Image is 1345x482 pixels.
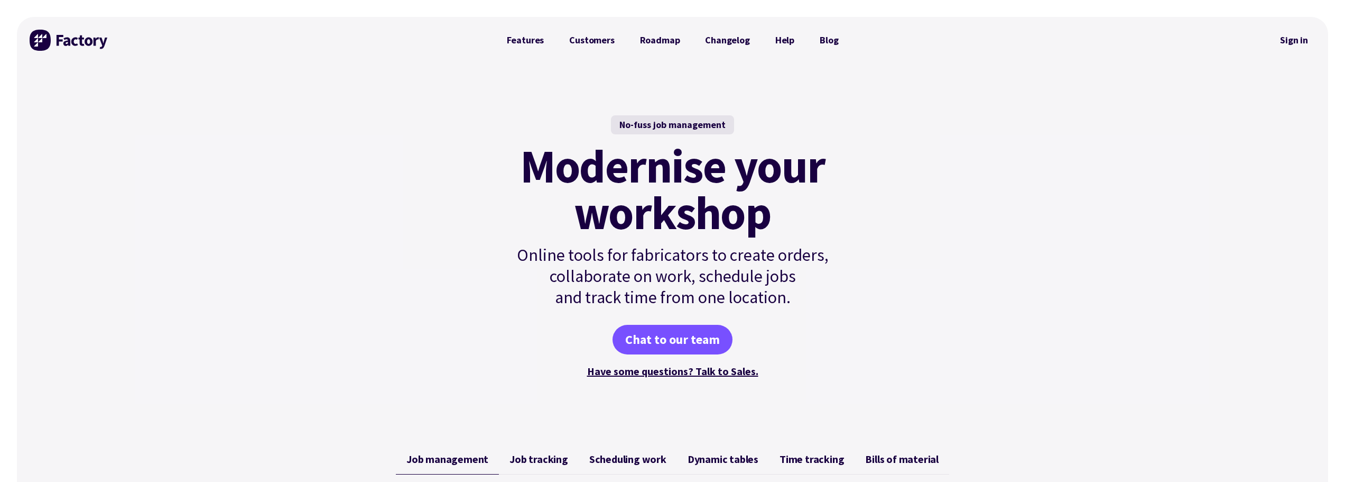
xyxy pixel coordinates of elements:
[494,244,851,308] p: Online tools for fabricators to create orders, collaborate on work, schedule jobs and track time ...
[780,453,844,466] span: Time tracking
[494,30,851,51] nav: Primary Navigation
[494,30,557,51] a: Features
[613,325,732,354] a: Chat to our team
[589,453,666,466] span: Scheduling work
[692,30,762,51] a: Changelog
[688,453,758,466] span: Dynamic tables
[406,453,488,466] span: Job management
[627,30,693,51] a: Roadmap
[1292,431,1345,482] iframe: Chat Widget
[30,30,109,51] img: Factory
[611,115,734,134] div: No-fuss job management
[587,365,758,378] a: Have some questions? Talk to Sales.
[520,143,825,236] mark: Modernise your workshop
[509,453,568,466] span: Job tracking
[807,30,851,51] a: Blog
[1273,28,1315,52] a: Sign in
[865,453,939,466] span: Bills of material
[556,30,627,51] a: Customers
[1273,28,1315,52] nav: Secondary Navigation
[763,30,807,51] a: Help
